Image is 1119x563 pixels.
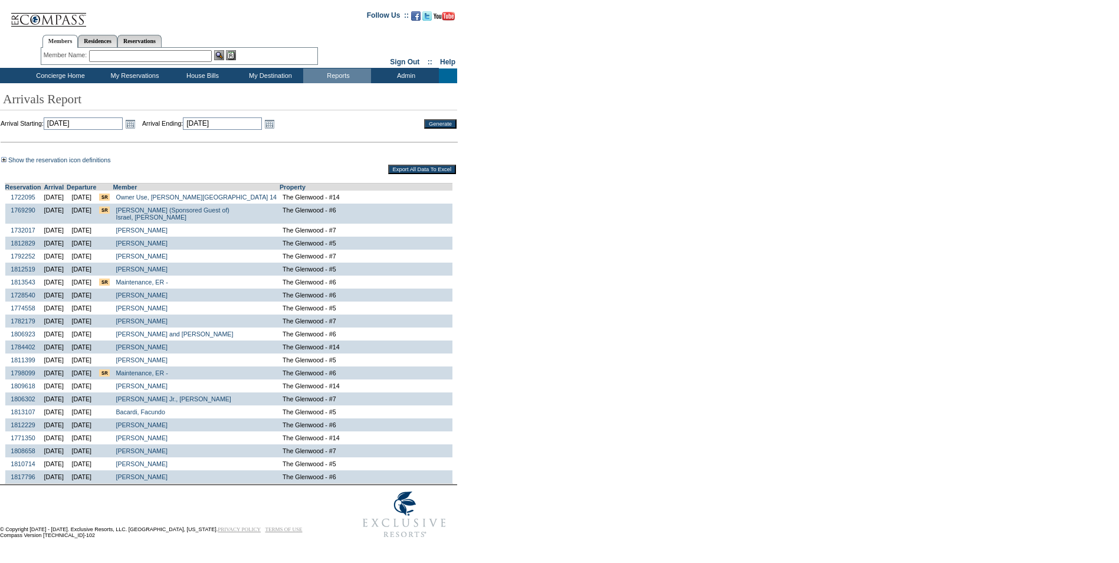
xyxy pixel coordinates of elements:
[116,227,168,234] a: [PERSON_NAME]
[41,302,67,315] td: [DATE]
[11,266,35,273] a: 1812519
[218,526,261,532] a: PRIVACY POLICY
[10,3,87,27] img: Compass Home
[5,184,41,191] a: Reservation
[422,15,432,22] a: Follow us on Twitter
[67,237,96,250] td: [DATE]
[116,266,168,273] a: [PERSON_NAME]
[411,15,421,22] a: Become our fan on Facebook
[67,379,96,392] td: [DATE]
[67,263,96,276] td: [DATE]
[67,184,96,191] a: Departure
[41,392,67,405] td: [DATE]
[11,279,35,286] a: 1813543
[434,15,455,22] a: Subscribe to our YouTube Channel
[116,207,229,221] a: [PERSON_NAME] (Sponsored Guest of)Israel, [PERSON_NAME]
[11,194,35,201] a: 1722095
[280,444,452,457] td: The Glenwood - #7
[168,68,235,83] td: House Bills
[67,470,96,484] td: [DATE]
[42,35,78,48] a: Members
[11,421,35,428] a: 1812229
[41,263,67,276] td: [DATE]
[99,194,110,201] input: There are special requests for this reservation!
[280,224,452,237] td: The Glenwood - #7
[67,315,96,328] td: [DATE]
[116,382,168,389] a: [PERSON_NAME]
[116,447,168,454] a: [PERSON_NAME]
[11,317,35,325] a: 1782179
[11,473,35,480] a: 1817796
[371,68,439,83] td: Admin
[11,305,35,312] a: 1774558
[11,434,35,441] a: 1771350
[11,369,35,377] a: 1798099
[280,341,452,353] td: The Glenwood - #14
[11,382,35,389] a: 1809618
[41,418,67,431] td: [DATE]
[263,117,276,130] a: Open the calendar popup.
[235,68,303,83] td: My Destination
[67,392,96,405] td: [DATE]
[280,315,452,328] td: The Glenwood - #7
[116,317,168,325] a: [PERSON_NAME]
[67,302,96,315] td: [DATE]
[11,207,35,214] a: 1769290
[424,119,457,129] input: Generate
[116,356,168,364] a: [PERSON_NAME]
[99,279,110,286] input: There are special requests for this reservation!
[67,457,96,470] td: [DATE]
[214,50,224,60] img: View
[67,366,96,379] td: [DATE]
[280,353,452,366] td: The Glenwood - #5
[8,156,111,163] a: Show the reservation icon definitions
[100,68,168,83] td: My Reservations
[41,315,67,328] td: [DATE]
[116,194,277,201] a: Owner Use, [PERSON_NAME][GEOGRAPHIC_DATA] 14
[280,204,452,224] td: The Glenwood - #6
[41,237,67,250] td: [DATE]
[116,240,168,247] a: [PERSON_NAME]
[116,395,231,402] a: [PERSON_NAME] Jr., [PERSON_NAME]
[116,279,168,286] a: Maintenance, ER -
[390,58,419,66] a: Sign Out
[41,444,67,457] td: [DATE]
[41,191,67,204] td: [DATE]
[67,418,96,431] td: [DATE]
[67,444,96,457] td: [DATE]
[99,369,110,377] input: There are special requests for this reservation!
[11,227,35,234] a: 1732017
[280,392,452,405] td: The Glenwood - #7
[67,353,96,366] td: [DATE]
[11,292,35,299] a: 1728540
[352,485,457,544] img: Exclusive Resorts
[11,395,35,402] a: 1806302
[116,369,168,377] a: Maintenance, ER -
[11,330,35,338] a: 1806923
[280,263,452,276] td: The Glenwood - #5
[11,408,35,415] a: 1813107
[280,184,306,191] a: Property
[1,157,6,162] img: Show the reservation icon definitions
[11,356,35,364] a: 1811399
[388,165,456,174] input: Export All Data To Excel
[41,341,67,353] td: [DATE]
[280,379,452,392] td: The Glenwood - #14
[11,447,35,454] a: 1808658
[41,379,67,392] td: [DATE]
[116,408,165,415] a: Bacardi, Facundo
[1,117,408,130] td: Arrival Starting: Arrival Ending:
[67,276,96,289] td: [DATE]
[422,11,432,21] img: Follow us on Twitter
[78,35,117,47] a: Residences
[41,328,67,341] td: [DATE]
[116,253,168,260] a: [PERSON_NAME]
[117,35,162,47] a: Reservations
[280,328,452,341] td: The Glenwood - #6
[67,405,96,418] td: [DATE]
[41,405,67,418] td: [DATE]
[116,473,168,480] a: [PERSON_NAME]
[11,253,35,260] a: 1792252
[41,224,67,237] td: [DATE]
[280,470,452,484] td: The Glenwood - #6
